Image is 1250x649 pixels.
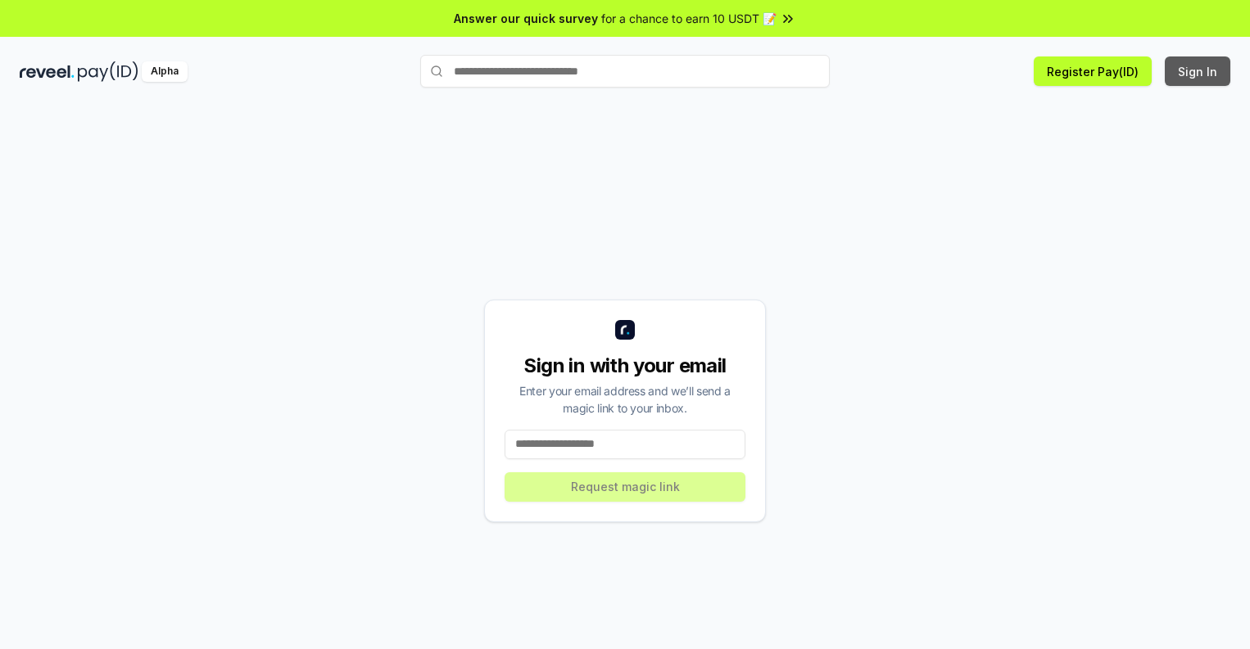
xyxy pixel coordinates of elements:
[1165,56,1230,86] button: Sign In
[142,61,188,82] div: Alpha
[1034,56,1152,86] button: Register Pay(ID)
[505,382,745,417] div: Enter your email address and we’ll send a magic link to your inbox.
[454,10,598,27] span: Answer our quick survey
[78,61,138,82] img: pay_id
[505,353,745,379] div: Sign in with your email
[601,10,777,27] span: for a chance to earn 10 USDT 📝
[20,61,75,82] img: reveel_dark
[615,320,635,340] img: logo_small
